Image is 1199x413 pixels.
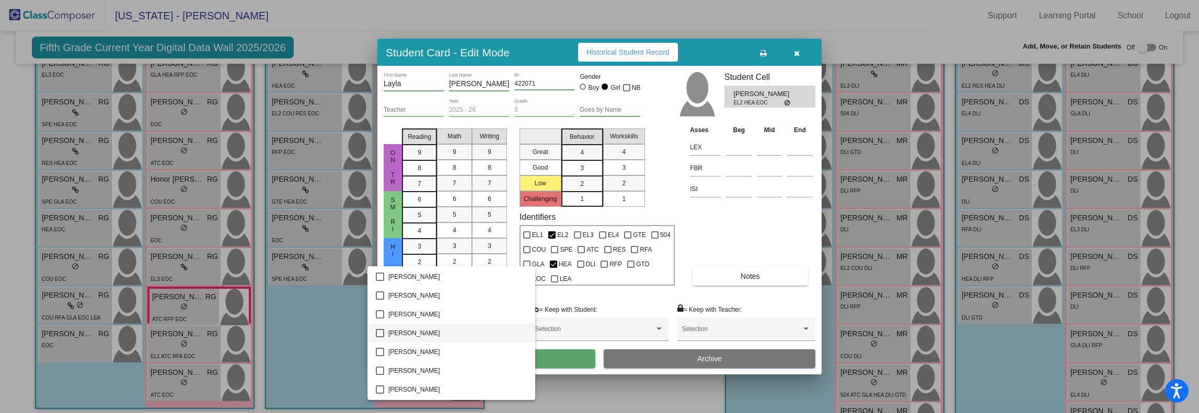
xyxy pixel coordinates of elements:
span: [PERSON_NAME] [388,361,527,380]
span: [PERSON_NAME] [388,324,527,343]
span: [PERSON_NAME] [388,305,527,324]
span: [PERSON_NAME] [388,343,527,361]
span: [PERSON_NAME] [388,286,527,305]
span: [PERSON_NAME] [388,380,527,399]
span: [PERSON_NAME] [388,267,527,286]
